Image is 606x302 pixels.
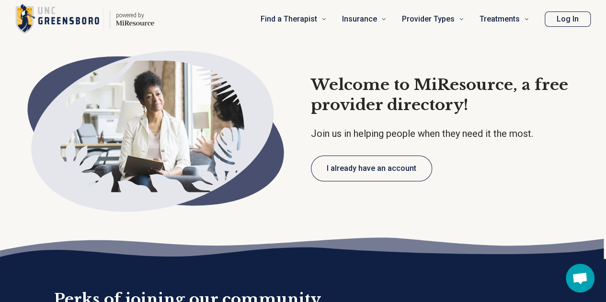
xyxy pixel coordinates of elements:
[311,127,595,140] p: Join us in helping people when they need it the most.
[545,11,591,27] button: Log In
[311,75,595,115] h1: Welcome to MiResource, a free provider directory!
[311,156,432,181] button: I already have an account
[402,12,455,26] span: Provider Types
[261,12,317,26] span: Find a Therapist
[342,12,377,26] span: Insurance
[116,11,154,19] p: powered by
[480,12,520,26] span: Treatments
[15,4,154,34] a: Home page
[566,264,595,292] div: Open chat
